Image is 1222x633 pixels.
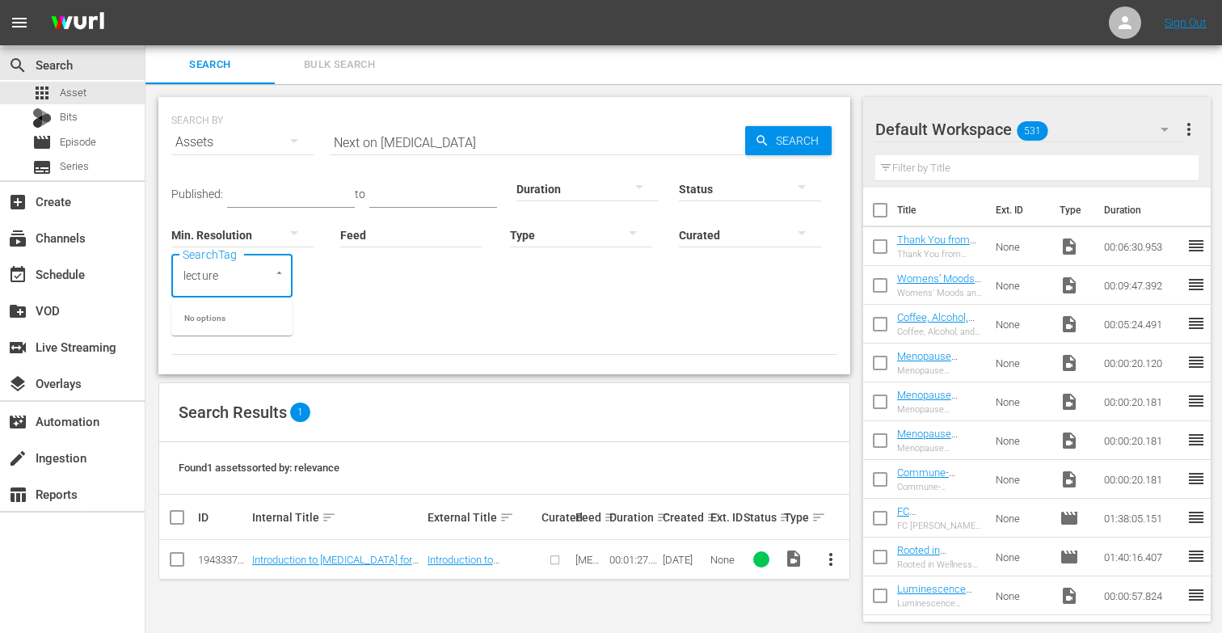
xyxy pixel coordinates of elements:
span: more_vert [821,550,841,569]
span: Video [1060,353,1079,373]
span: more_vert [1179,120,1199,139]
span: to [355,188,365,200]
div: Duration [609,508,659,527]
button: Search [745,126,832,155]
td: 00:00:20.181 [1098,460,1186,499]
span: Video [1060,470,1079,489]
div: Bits [32,108,52,128]
span: Episode [1060,547,1079,567]
a: FC [PERSON_NAME] [S1E10] (Inner Strength) [897,505,975,554]
span: reorder [1186,352,1206,372]
div: Status [744,508,779,527]
span: Asset [32,83,52,103]
div: None [710,554,740,566]
div: Menopause Awareness Month Promo Option 1 [897,443,983,454]
td: None [989,266,1053,305]
span: reorder [1186,236,1206,255]
th: Title [897,188,986,233]
a: Menopause Awareness Month Promo Option 1 [897,428,980,464]
span: Video [1060,276,1079,295]
td: None [989,576,1053,615]
th: Duration [1094,188,1191,233]
div: ID [198,511,247,524]
div: Menopause Awareness Month Promo [MEDICAL_DATA] [897,404,983,415]
span: reorder [1186,275,1206,294]
span: Bits [60,109,78,125]
span: Search [8,56,27,75]
span: Episode [32,133,52,152]
span: Schedule [8,265,27,285]
span: sort [604,510,618,525]
span: Series [60,158,89,175]
a: Menopause Awareness Month Promo Option 3 [897,350,980,386]
span: 531 [1017,114,1047,148]
button: more_vert [1179,110,1199,149]
span: Create [8,192,27,212]
td: 00:06:30.953 [1098,227,1186,266]
div: Internal Title [252,508,423,527]
div: Coffee, Alcohol, and Women’s Gut Health [897,327,983,337]
div: FC [PERSON_NAME] EP 10 [897,521,983,531]
span: Video [1060,237,1079,256]
a: Introduction to [MEDICAL_DATA] for Mental Health [252,554,419,578]
span: sort [499,510,514,525]
td: 00:00:20.181 [1098,421,1186,460]
div: [DATE] [663,554,705,566]
button: Close [272,265,287,281]
span: Search [155,56,265,74]
p: Search Filters: [171,314,837,327]
span: Live Streaming [8,338,27,357]
a: Rooted in Wellness [PERSON_NAME] [S1E6] (Inner Strength) [897,544,975,605]
span: Video [784,549,803,568]
div: Luminescence [PERSON_NAME] and [PERSON_NAME] 00:58 [897,598,983,609]
div: No options [171,301,293,335]
span: sort [656,510,671,525]
td: None [989,460,1053,499]
span: reorder [1186,469,1206,488]
div: Rooted in Wellness [PERSON_NAME] EP 6 [897,559,983,570]
span: reorder [1186,391,1206,411]
span: Search [769,126,832,155]
span: Overlays [8,374,27,394]
span: sort [322,510,336,525]
span: 1 [290,403,310,422]
td: None [989,421,1053,460]
span: Video [1060,314,1079,334]
span: sort [779,510,794,525]
td: None [989,305,1053,344]
td: 01:40:16.407 [1098,538,1186,576]
a: Menopause Awareness Month Promo [MEDICAL_DATA] [897,389,980,437]
div: Thank You from [PERSON_NAME] [897,249,983,260]
span: reorder [1186,546,1206,566]
td: 00:09:47.392 [1098,266,1186,305]
span: Series [32,158,52,177]
span: menu [10,13,29,32]
td: None [989,227,1053,266]
div: Ext. ID [710,511,740,524]
div: Type [784,508,806,527]
td: 01:38:05.151 [1098,499,1186,538]
button: more_vert [811,540,850,579]
a: Thank You from [PERSON_NAME] [897,234,976,258]
div: Feed [575,508,605,527]
span: Video [1060,392,1079,411]
span: reorder [1186,314,1206,333]
span: Reports [8,485,27,504]
div: Commune- Navigating [MEDICAL_DATA] and Menopause Next On [897,482,983,492]
span: Found 1 assets sorted by: relevance [179,462,339,474]
span: Search Results [179,403,287,422]
span: Published: [171,188,223,200]
a: Sign Out [1165,16,1207,29]
div: Womens’ Moods and Hormones [897,288,983,298]
span: Episode [60,134,96,150]
span: Automation [8,412,27,432]
a: Coffee, Alcohol, and Women’s Gut Health [897,311,977,348]
td: 00:00:20.120 [1098,344,1186,382]
span: Ingestion [8,449,27,468]
span: reorder [1186,430,1206,449]
span: Episode [1060,509,1079,528]
th: Ext. ID [986,188,1050,233]
td: 00:00:57.824 [1098,576,1186,615]
span: Video [1060,586,1079,606]
div: 194333786 [198,554,247,566]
